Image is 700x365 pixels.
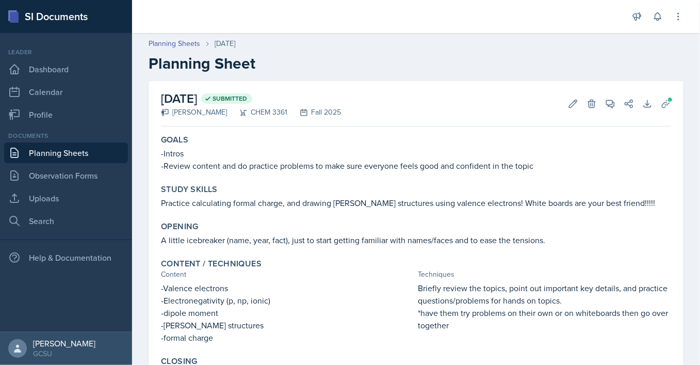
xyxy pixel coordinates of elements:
[161,259,262,269] label: Content / Techniques
[33,338,95,348] div: [PERSON_NAME]
[4,165,128,186] a: Observation Forms
[33,348,95,359] div: GCSU
[287,107,341,118] div: Fall 2025
[4,131,128,140] div: Documents
[161,107,227,118] div: [PERSON_NAME]
[418,307,672,331] p: *have them try problems on their own or on whiteboards then go over together
[213,94,247,103] span: Submitted
[161,269,414,280] div: Content
[418,282,672,307] p: Briefly review the topics, point out important key details, and practice questions/problems for h...
[161,184,218,195] label: Study Skills
[161,331,414,344] p: -formal charge
[161,160,671,172] p: -Review content and do practice problems to make sure everyone feels good and confident in the topic
[161,294,414,307] p: -Electronegativity (p, np, ionic)
[161,282,414,294] p: -Valence electrons
[161,135,188,145] label: Goals
[161,234,671,246] p: A little icebreaker (name, year, fact), just to start getting familiar with names/faces and to ea...
[161,221,199,232] label: Opening
[161,89,341,108] h2: [DATE]
[149,54,683,73] h2: Planning Sheet
[215,38,235,49] div: [DATE]
[4,59,128,80] a: Dashboard
[149,38,200,49] a: Planning Sheets
[4,188,128,209] a: Uploads
[161,319,414,331] p: -[PERSON_NAME] structures
[4,142,128,163] a: Planning Sheets
[4,211,128,231] a: Search
[4,104,128,125] a: Profile
[161,307,414,319] p: -dipole moment
[227,107,287,118] div: CHEM 3361
[4,247,128,268] div: Help & Documentation
[161,197,671,209] p: Practice calculating formal charge, and drawing [PERSON_NAME] structures using valence electrons!...
[418,269,672,280] div: Techniques
[4,47,128,57] div: Leader
[4,82,128,102] a: Calendar
[161,147,671,160] p: -Intros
